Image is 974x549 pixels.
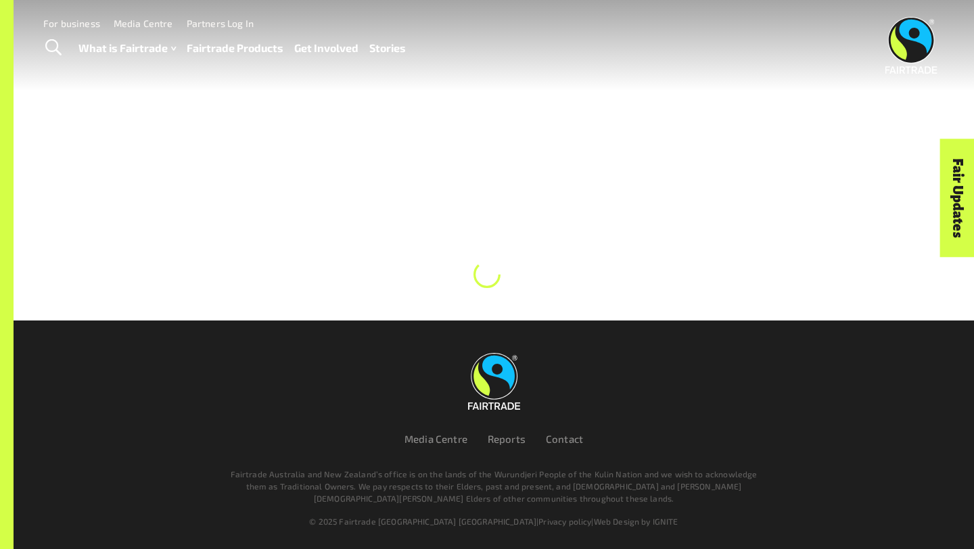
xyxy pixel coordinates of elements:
[187,39,283,58] a: Fairtrade Products
[594,517,678,526] a: Web Design by IGNITE
[294,39,358,58] a: Get Involved
[404,433,467,445] a: Media Centre
[114,18,173,29] a: Media Centre
[488,433,526,445] a: Reports
[546,433,583,445] a: Contact
[78,39,176,58] a: What is Fairtrade
[37,31,70,65] a: Toggle Search
[538,517,591,526] a: Privacy policy
[369,39,406,58] a: Stories
[187,18,254,29] a: Partners Log In
[225,468,763,504] p: Fairtrade Australia and New Zealand’s office is on the lands of the Wurundjeri People of the Kuli...
[468,353,520,410] img: Fairtrade Australia New Zealand logo
[309,517,536,526] span: © 2025 Fairtrade [GEOGRAPHIC_DATA] [GEOGRAPHIC_DATA]
[87,515,901,527] div: | |
[43,18,100,29] a: For business
[885,17,937,74] img: Fairtrade Australia New Zealand logo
